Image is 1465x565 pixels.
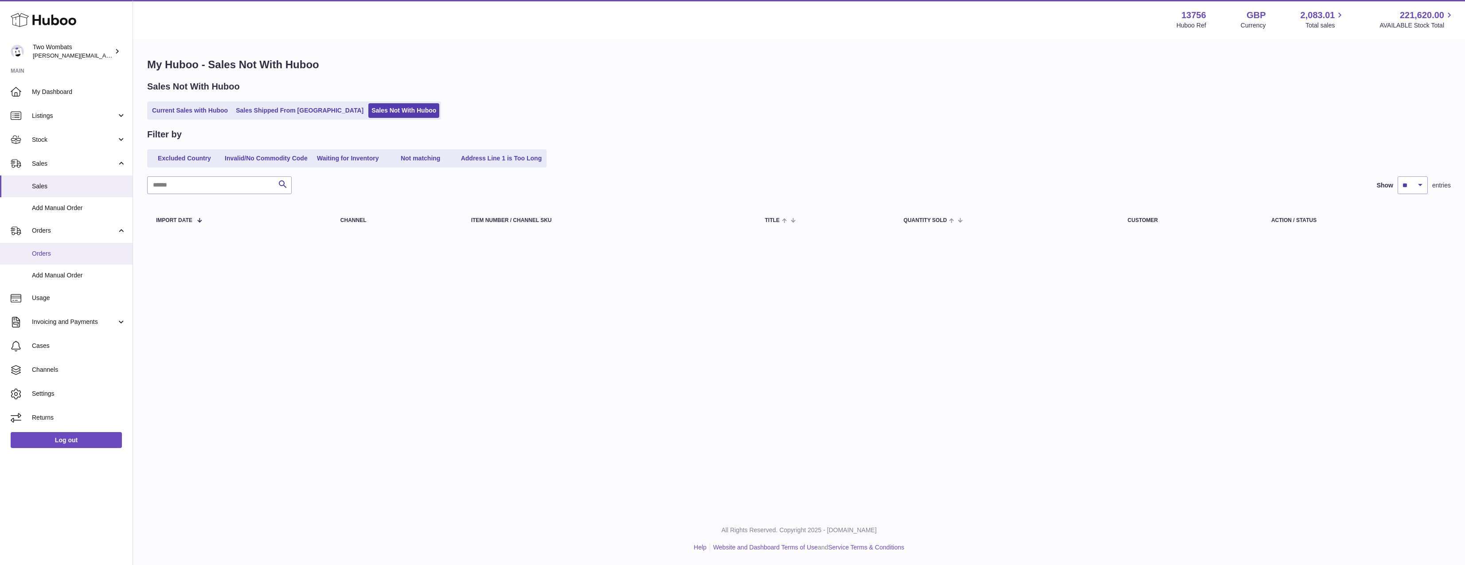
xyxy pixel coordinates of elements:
[33,43,113,60] div: Two Wombats
[222,151,311,166] a: Invalid/No Commodity Code
[368,103,439,118] a: Sales Not With Huboo
[828,544,904,551] a: Service Terms & Conditions
[32,342,126,350] span: Cases
[147,129,182,140] h2: Filter by
[1246,9,1266,21] strong: GBP
[1305,21,1345,30] span: Total sales
[710,543,904,552] li: and
[32,182,126,191] span: Sales
[1241,21,1266,30] div: Currency
[340,218,453,223] div: Channel
[32,318,117,326] span: Invoicing and Payments
[1379,21,1454,30] span: AVAILABLE Stock Total
[32,271,126,280] span: Add Manual Order
[313,151,383,166] a: Waiting for Inventory
[147,58,1451,72] h1: My Huboo - Sales Not With Huboo
[32,88,126,96] span: My Dashboard
[149,103,231,118] a: Current Sales with Huboo
[32,413,126,422] span: Returns
[32,249,126,258] span: Orders
[471,218,747,223] div: Item Number / Channel SKU
[1379,9,1454,30] a: 221,620.00 AVAILABLE Stock Total
[149,151,220,166] a: Excluded Country
[32,160,117,168] span: Sales
[32,390,126,398] span: Settings
[1301,9,1345,30] a: 2,083.01 Total sales
[156,218,192,223] span: Import date
[1128,218,1254,223] div: Customer
[32,136,117,144] span: Stock
[11,45,24,58] img: alan@twowombats.com
[713,544,818,551] a: Website and Dashboard Terms of Use
[11,432,122,448] a: Log out
[458,151,545,166] a: Address Line 1 is Too Long
[903,218,947,223] span: Quantity Sold
[33,52,178,59] span: [PERSON_NAME][EMAIL_ADDRESS][DOMAIN_NAME]
[1432,181,1451,190] span: entries
[765,218,780,223] span: Title
[1400,9,1444,21] span: 221,620.00
[1271,218,1442,223] div: Action / Status
[1176,21,1206,30] div: Huboo Ref
[32,226,117,235] span: Orders
[32,112,117,120] span: Listings
[140,526,1458,534] p: All Rights Reserved. Copyright 2025 - [DOMAIN_NAME]
[694,544,707,551] a: Help
[1301,9,1335,21] span: 2,083.01
[32,204,126,212] span: Add Manual Order
[385,151,456,166] a: Not matching
[32,366,126,374] span: Channels
[233,103,367,118] a: Sales Shipped From [GEOGRAPHIC_DATA]
[1181,9,1206,21] strong: 13756
[1377,181,1393,190] label: Show
[147,81,240,93] h2: Sales Not With Huboo
[32,294,126,302] span: Usage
